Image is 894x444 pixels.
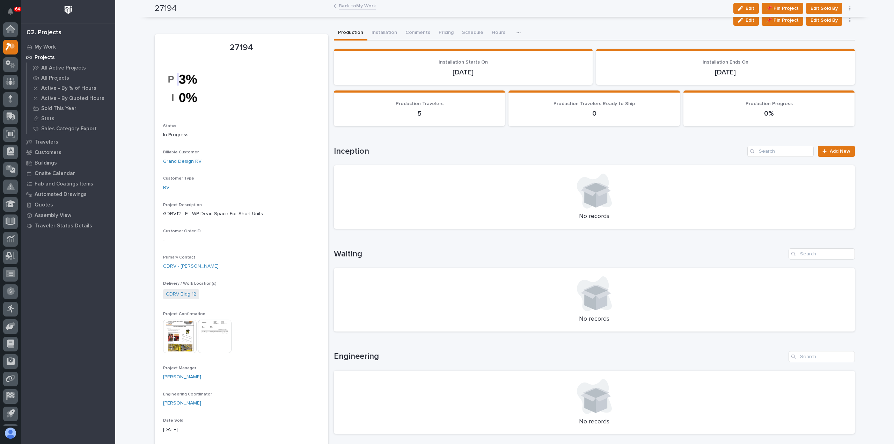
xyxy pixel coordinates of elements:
[21,189,115,199] a: Automated Drawings
[41,75,69,81] p: All Projects
[339,1,376,9] a: Back toMy Work
[21,168,115,179] a: Onsite Calendar
[733,15,759,26] button: Edit
[9,8,18,20] div: Notifications64
[334,146,745,157] h1: Inception
[35,212,71,219] p: Assembly View
[21,52,115,63] a: Projects
[163,426,320,434] p: [DATE]
[789,351,855,362] input: Search
[21,137,115,147] a: Travelers
[27,63,115,73] a: All Active Projects
[3,426,18,441] button: users-avatar
[62,3,75,16] img: Workspace Logo
[163,43,320,53] p: 27194
[604,68,847,77] p: [DATE]
[554,101,635,106] span: Production Travelers Ready to Ship
[27,93,115,103] a: Active - By Quoted Hours
[342,68,584,77] p: [DATE]
[747,146,814,157] input: Search
[789,248,855,260] input: Search
[163,150,199,154] span: Billable Customer
[163,64,215,112] img: 2yg0ChDlkIuZnd0908c1cvdyg7auj1Laf__I9hmsljE
[342,213,847,220] p: No records
[163,176,194,181] span: Customer Type
[27,103,115,113] a: Sold This Year
[35,44,56,50] p: My Work
[806,15,842,26] button: Edit Sold By
[163,400,201,407] a: [PERSON_NAME]
[517,109,672,118] p: 0
[163,131,320,139] p: In Progress
[3,4,18,19] button: Notifications
[35,191,87,198] p: Automated Drawings
[342,109,497,118] p: 5
[35,150,61,156] p: Customers
[41,116,54,122] p: Stats
[35,223,92,229] p: Traveler Status Details
[163,418,183,423] span: Date Sold
[41,105,76,112] p: Sold This Year
[163,124,176,128] span: Status
[163,210,320,218] p: GDRV12 - Fill WP Dead Space For Short Units
[334,26,367,41] button: Production
[35,181,93,187] p: Fab and Coatings Items
[35,54,55,61] p: Projects
[15,7,20,12] p: 64
[163,373,201,381] a: [PERSON_NAME]
[163,203,202,207] span: Project Description
[41,65,86,71] p: All Active Projects
[35,170,75,177] p: Onsite Calendar
[342,315,847,323] p: No records
[41,95,104,102] p: Active - By Quoted Hours
[163,312,205,316] span: Project Confirmation
[401,26,434,41] button: Comments
[342,418,847,426] p: No records
[21,158,115,168] a: Buildings
[458,26,488,41] button: Schedule
[488,26,510,41] button: Hours
[396,101,444,106] span: Production Travelers
[367,26,401,41] button: Installation
[163,263,219,270] a: GDRV - [PERSON_NAME]
[35,160,57,166] p: Buildings
[21,210,115,220] a: Assembly View
[434,26,458,41] button: Pricing
[703,60,748,65] span: Installation Ends On
[439,60,488,65] span: Installation Starts On
[811,16,838,24] span: Edit Sold By
[27,73,115,83] a: All Projects
[163,392,212,396] span: Engineering Coordinator
[334,249,786,259] h1: Waiting
[692,109,847,118] p: 0%
[27,114,115,123] a: Stats
[166,291,196,298] a: GDRV Bldg 12
[163,282,217,286] span: Delivery / Work Location(s)
[21,220,115,231] a: Traveler Status Details
[21,42,115,52] a: My Work
[27,124,115,133] a: Sales Category Export
[21,179,115,189] a: Fab and Coatings Items
[334,351,786,362] h1: Engineering
[21,199,115,210] a: Quotes
[766,16,799,24] span: 📌 Pin Project
[830,149,850,154] span: Add New
[35,139,58,145] p: Travelers
[27,29,61,37] div: 02. Projects
[163,366,196,370] span: Project Manager
[163,158,201,165] a: Grand Design RV
[21,147,115,158] a: Customers
[35,202,53,208] p: Quotes
[746,101,793,106] span: Production Progress
[818,146,855,157] a: Add New
[163,236,320,244] p: -
[163,229,201,233] span: Customer Order ID
[41,85,96,92] p: Active - By % of Hours
[27,83,115,93] a: Active - By % of Hours
[41,126,97,132] p: Sales Category Export
[746,17,754,23] span: Edit
[163,184,169,191] a: RV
